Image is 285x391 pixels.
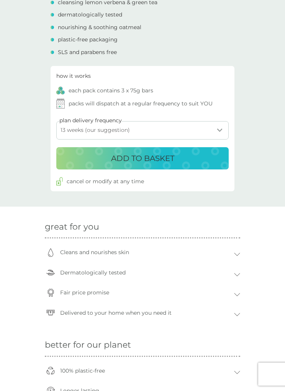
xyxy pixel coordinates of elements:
[56,305,175,321] p: Delivered to your home when you need it
[69,99,213,108] p: packs will dispatch at a regular frequency to suit YOU
[111,152,174,164] p: ADD TO BASKET
[69,86,153,95] p: each pack contains 3 x 75g bars
[46,366,55,375] img: recycle-leaf.svg
[58,10,122,19] p: dermatologically tested
[58,35,118,44] p: plastic-free packaging
[56,363,109,379] p: 100% plastic-free
[58,48,117,56] p: SLS and parabens free
[56,284,113,301] p: Fair price promise
[67,177,144,186] p: cancel or modify at any time
[45,340,240,350] h2: better for our planet
[56,147,229,169] button: ADD TO BASKET
[56,244,133,260] p: Cleans and nourishes skin
[59,116,122,125] label: plan delivery frequency
[58,23,141,31] p: nourishing & soothing oatmeal
[56,264,129,281] p: Dermatologically tested
[45,222,240,232] h2: great for you
[46,248,55,257] img: nourishing.svg
[56,72,91,80] h3: how it works
[46,289,55,297] img: rosette.svg
[46,268,55,277] img: sensitive-dermo-tested.svg
[46,308,55,317] img: postal-box-icon.svg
